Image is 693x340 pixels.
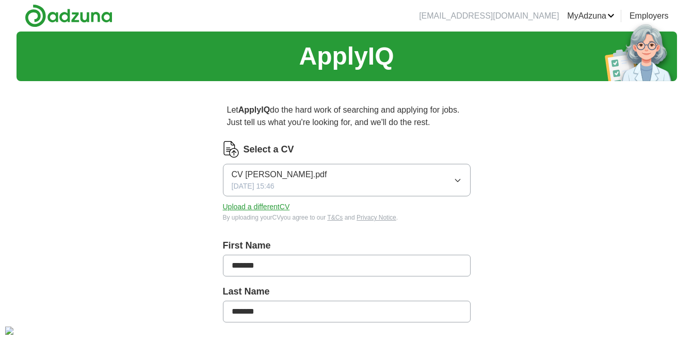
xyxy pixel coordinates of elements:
[25,4,112,27] img: Adzuna logo
[223,239,471,253] label: First Name
[223,285,471,299] label: Last Name
[630,10,669,22] a: Employers
[232,168,327,181] span: CV [PERSON_NAME].pdf
[238,105,270,114] strong: ApplyIQ
[5,327,13,335] img: Cookie%20settings
[223,213,471,222] div: By uploading your CV you agree to our and .
[5,327,13,335] div: Cookie consent button
[567,10,615,22] a: MyAdzuna
[232,181,275,192] span: [DATE] 15:46
[357,214,396,221] a: Privacy Notice
[223,164,471,196] button: CV [PERSON_NAME].pdf[DATE] 15:46
[223,202,290,212] button: Upload a differentCV
[223,100,471,133] p: Let do the hard work of searching and applying for jobs. Just tell us what you're looking for, an...
[244,143,294,157] label: Select a CV
[419,10,559,22] li: [EMAIL_ADDRESS][DOMAIN_NAME]
[299,38,394,75] h1: ApplyIQ
[327,214,343,221] a: T&Cs
[223,141,239,158] img: CV Icon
